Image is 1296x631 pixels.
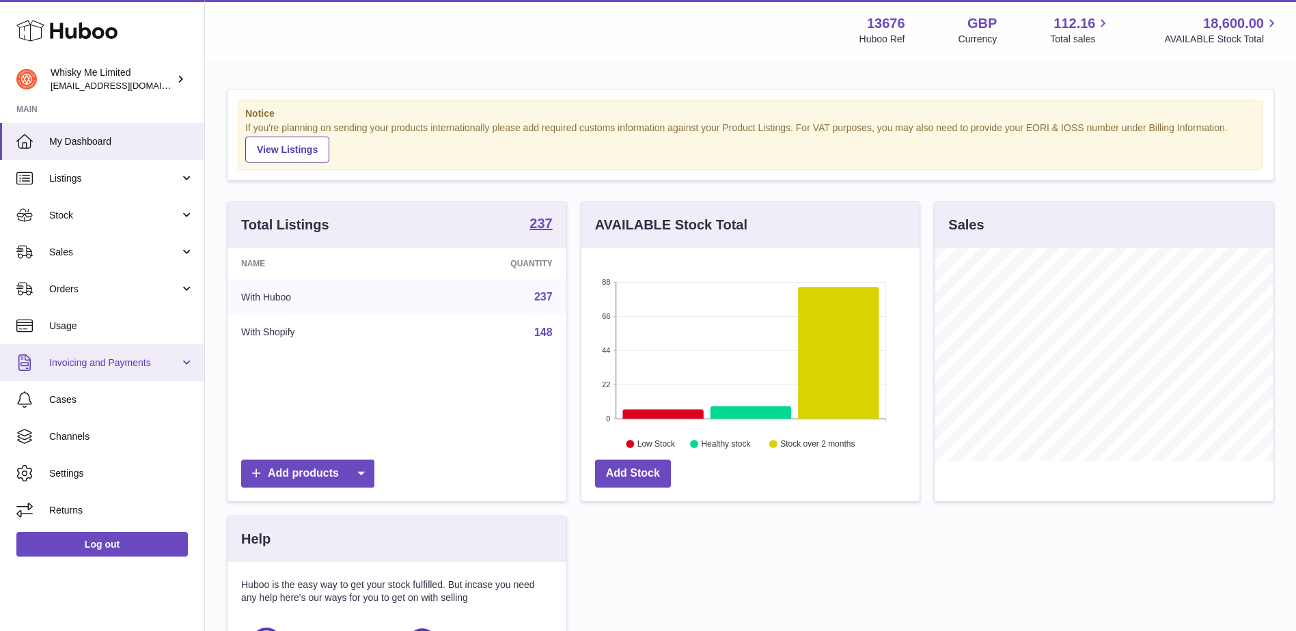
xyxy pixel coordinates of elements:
text: 66 [602,312,610,320]
strong: GBP [967,14,997,33]
span: Orders [49,283,180,296]
span: 18,600.00 [1203,14,1264,33]
text: Healthy stock [701,439,751,449]
span: Settings [49,467,194,480]
span: [EMAIL_ADDRESS][DOMAIN_NAME] [51,80,201,91]
th: Quantity [410,248,566,279]
span: Returns [49,504,194,517]
a: Log out [16,532,188,557]
text: 0 [606,415,610,423]
div: Whisky Me Limited [51,66,174,92]
span: Listings [49,172,180,185]
span: AVAILABLE Stock Total [1164,33,1280,46]
span: Channels [49,430,194,443]
span: Stock [49,209,180,222]
a: 112.16 Total sales [1050,14,1111,46]
text: 88 [602,278,610,286]
th: Name [228,248,410,279]
a: 18,600.00 AVAILABLE Stock Total [1164,14,1280,46]
h3: AVAILABLE Stock Total [595,216,747,234]
span: Usage [49,320,194,333]
a: Add Stock [595,460,671,488]
p: Huboo is the easy way to get your stock fulfilled. But incase you need any help here's our ways f... [241,578,553,604]
h3: Total Listings [241,216,329,234]
a: 237 [534,291,553,303]
h3: Help [241,530,271,548]
span: 112.16 [1053,14,1095,33]
a: 148 [534,326,553,338]
a: View Listings [245,137,329,163]
img: internalAdmin-13676@internal.huboo.com [16,69,37,89]
div: Currency [959,33,997,46]
span: Total sales [1050,33,1111,46]
text: 22 [602,380,610,389]
a: Add products [241,460,374,488]
span: My Dashboard [49,135,194,148]
span: Invoicing and Payments [49,356,180,369]
text: Stock over 2 months [780,439,855,449]
h3: Sales [948,216,984,234]
text: 44 [602,346,610,354]
td: With Shopify [228,315,410,350]
a: 237 [529,216,552,233]
div: Huboo Ref [859,33,905,46]
div: If you're planning on sending your products internationally please add required customs informati... [245,122,1256,163]
td: With Huboo [228,279,410,315]
span: Cases [49,393,194,406]
strong: 13676 [867,14,905,33]
text: Low Stock [637,439,676,449]
strong: 237 [529,216,552,230]
span: Sales [49,246,180,259]
strong: Notice [245,107,1256,120]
